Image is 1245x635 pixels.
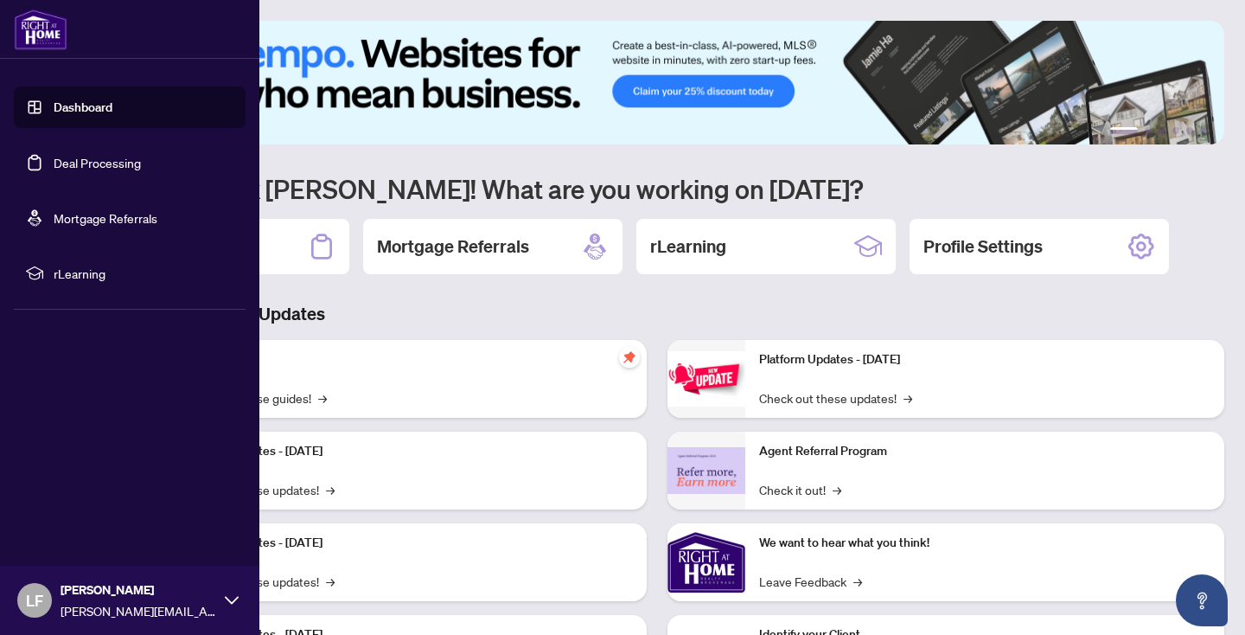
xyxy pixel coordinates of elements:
[61,601,216,620] span: [PERSON_NAME][EMAIL_ADDRESS][PERSON_NAME][DOMAIN_NAME]
[90,172,1224,205] h1: Welcome back [PERSON_NAME]! What are you working on [DATE]?
[182,442,633,461] p: Platform Updates - [DATE]
[54,210,157,226] a: Mortgage Referrals
[667,523,745,601] img: We want to hear what you think!
[54,155,141,170] a: Deal Processing
[54,264,233,283] span: rLearning
[1145,127,1152,134] button: 2
[61,580,216,600] span: [PERSON_NAME]
[326,572,335,591] span: →
[318,388,327,407] span: →
[1172,127,1179,134] button: 4
[326,480,335,499] span: →
[833,480,841,499] span: →
[377,234,529,259] h2: Mortgage Referrals
[90,302,1224,326] h3: Brokerage & Industry Updates
[903,388,912,407] span: →
[54,99,112,115] a: Dashboard
[923,234,1043,259] h2: Profile Settings
[853,572,862,591] span: →
[14,9,67,50] img: logo
[759,480,841,499] a: Check it out!→
[759,572,862,591] a: Leave Feedback→
[759,350,1210,369] p: Platform Updates - [DATE]
[759,388,912,407] a: Check out these updates!→
[759,442,1210,461] p: Agent Referral Program
[1176,574,1228,626] button: Open asap
[619,347,640,368] span: pushpin
[182,534,633,553] p: Platform Updates - [DATE]
[1159,127,1165,134] button: 3
[759,534,1210,553] p: We want to hear what you think!
[26,588,43,613] span: LF
[182,350,633,369] p: Self-Help
[667,447,745,495] img: Agent Referral Program
[1186,127,1193,134] button: 5
[1200,127,1207,134] button: 6
[1110,127,1138,134] button: 1
[667,351,745,406] img: Platform Updates - June 23, 2025
[650,234,726,259] h2: rLearning
[90,21,1224,144] img: Slide 0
